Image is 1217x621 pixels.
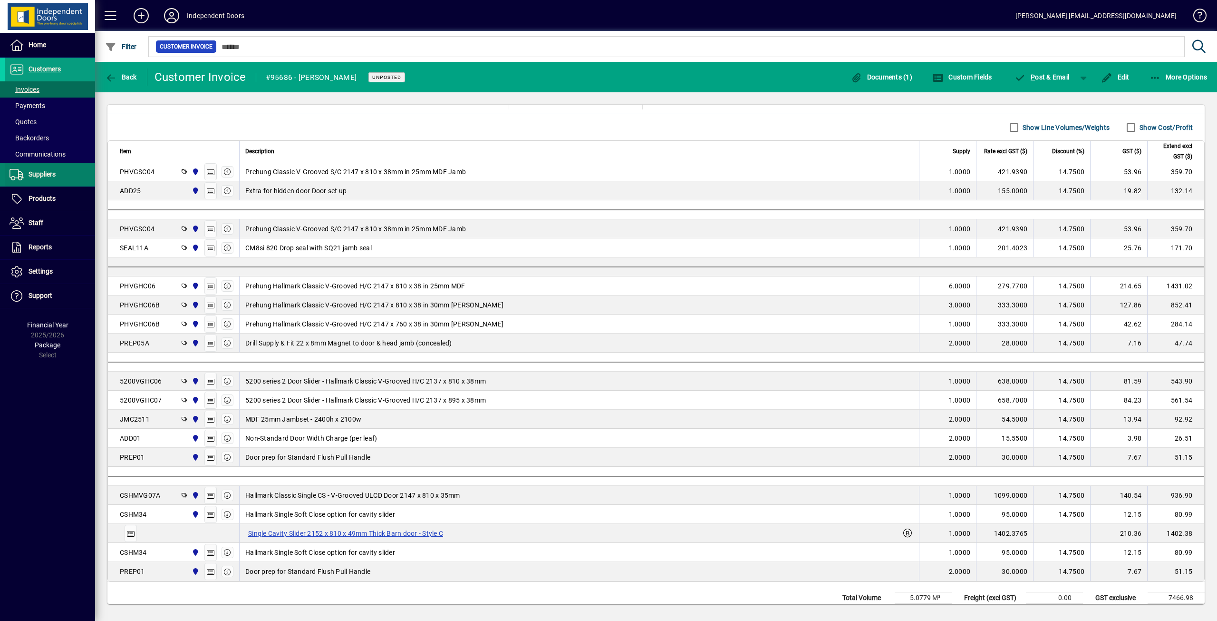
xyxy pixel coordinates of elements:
[5,260,95,284] a: Settings
[5,187,95,211] a: Products
[5,211,95,235] a: Staff
[29,219,43,227] span: Staff
[5,114,95,130] a: Quotes
[1147,448,1204,467] td: 51.15
[982,186,1027,196] div: 155.0000
[245,186,347,196] span: Extra for hidden door Door set up
[29,243,52,251] span: Reports
[949,395,971,405] span: 1.0000
[245,528,446,539] label: Single Cavity Slider 2152 x 810 x 49mm Thick Barn door - Style C
[29,292,52,299] span: Support
[10,118,37,126] span: Quotes
[189,433,200,444] span: Cromwell Central Otago
[5,146,95,162] a: Communications
[982,434,1027,443] div: 15.5500
[959,604,1026,615] td: Rounding
[949,224,971,234] span: 1.0000
[1147,410,1204,429] td: 92.92
[949,167,971,177] span: 1.0000
[5,284,95,308] a: Support
[189,547,200,558] span: Cromwell Central Otago
[1147,391,1204,410] td: 561.54
[1026,604,1083,615] td: 0.00
[1090,524,1147,543] td: 210.36
[1147,315,1204,334] td: 284.14
[1148,604,1205,615] td: 1120.07
[5,33,95,57] a: Home
[949,567,971,576] span: 2.0000
[29,41,46,49] span: Home
[105,73,137,81] span: Back
[156,7,187,24] button: Profile
[103,69,139,86] button: Back
[5,163,95,187] a: Suppliers
[982,491,1027,500] div: 1099.0000
[982,224,1027,234] div: 421.9390
[10,134,49,142] span: Backorders
[1147,238,1204,257] td: 171.70
[245,395,486,405] span: 5200 series 2 Door Slider - Hallmark Classic V-Grooved H/C 2137 x 895 x 38mm
[1090,276,1147,296] td: 214.65
[189,414,200,424] span: Cromwell Central Otago
[189,566,200,577] span: Cromwell Central Otago
[95,69,147,86] app-page-header-button: Back
[189,224,200,234] span: Cromwell Central Otago
[895,592,952,604] td: 5.0779 M³
[29,267,53,275] span: Settings
[245,491,460,500] span: Hallmark Classic Single CS - V-Grooved ULCD Door 2147 x 810 x 35mm
[103,38,139,55] button: Filter
[120,434,141,443] div: ADD01
[189,243,200,253] span: Cromwell Central Otago
[1147,181,1204,200] td: 132.14
[949,186,971,196] span: 1.0000
[949,338,971,348] span: 2.0000
[5,236,95,259] a: Reports
[1090,429,1147,448] td: 3.98
[949,491,971,500] span: 1.0000
[982,548,1027,557] div: 95.0000
[1148,592,1205,604] td: 7466.98
[189,338,200,348] span: Cromwell Central Otago
[1147,562,1204,581] td: 51.15
[1033,162,1090,181] td: 14.7500
[245,567,370,576] span: Door prep for Standard Flush Pull Handle
[245,453,370,462] span: Door prep for Standard Flush Pull Handle
[1033,562,1090,581] td: 14.7500
[982,319,1027,329] div: 333.3000
[189,376,200,386] span: Cromwell Central Otago
[120,146,131,157] span: Item
[120,338,149,348] div: PREP05A
[120,491,160,500] div: CSHMVG07A
[1147,505,1204,524] td: 80.99
[189,167,200,177] span: Cromwell Central Otago
[1033,486,1090,505] td: 14.7500
[932,73,992,81] span: Custom Fields
[1090,296,1147,315] td: 127.86
[982,395,1027,405] div: 658.7000
[949,414,971,424] span: 2.0000
[245,510,395,519] span: Hallmark Single Soft Close option for cavity slider
[1090,410,1147,429] td: 13.94
[1033,372,1090,391] td: 14.7500
[1090,543,1147,562] td: 12.15
[949,453,971,462] span: 2.0000
[245,319,503,329] span: Prehung Hallmark Classic V-Grooved H/C 2147 x 760 x 38 in 30mm [PERSON_NAME]
[982,338,1027,348] div: 28.0000
[189,395,200,405] span: Cromwell Central Otago
[120,376,162,386] div: 5200VGHC06
[5,130,95,146] a: Backorders
[1149,73,1207,81] span: More Options
[245,243,372,253] span: CM8si 820 Drop seal with SQ21 jamb seal
[29,170,56,178] span: Suppliers
[930,69,995,86] button: Custom Fields
[1090,562,1147,581] td: 7.67
[1147,486,1204,505] td: 936.90
[245,300,503,310] span: Prehung Hallmark Classic V-Grooved H/C 2147 x 810 x 38 in 30mm [PERSON_NAME]
[1090,391,1147,410] td: 84.23
[189,509,200,520] span: Cromwell Central Otago
[120,395,162,405] div: 5200VGHC07
[245,376,486,386] span: 5200 series 2 Door Slider - Hallmark Classic V-Grooved H/C 2137 x 810 x 38mm
[959,592,1026,604] td: Freight (excl GST)
[949,548,971,557] span: 1.0000
[949,300,971,310] span: 3.0000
